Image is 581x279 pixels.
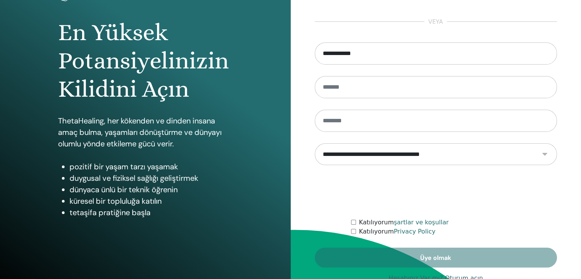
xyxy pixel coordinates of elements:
label: Katılıyorum [359,218,449,227]
span: veya [424,17,447,26]
p: ThetaHealing, her kökenden ve dinden insana amaç bulma, yaşamları dönüştürme ve dünyayı olumlu yö... [58,115,233,149]
a: Privacy Policy [394,228,435,235]
li: duygusal ve fiziksel sağlığı geliştirmek [70,172,233,184]
li: pozitif bir yaşam tarzı yaşamak [70,161,233,172]
iframe: reCAPTCHA [378,177,494,206]
h1: En Yüksek Potansiyelinizin Kilidini Açın [58,18,233,104]
li: dünyaca ünlü bir teknik öğrenin [70,184,233,195]
a: şartlar ve koşullar [394,219,449,226]
li: tetaşifa pratiğine başla [70,207,233,218]
li: küresel bir topluluğa katılın [70,195,233,207]
label: Katılıyorum [359,227,435,236]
